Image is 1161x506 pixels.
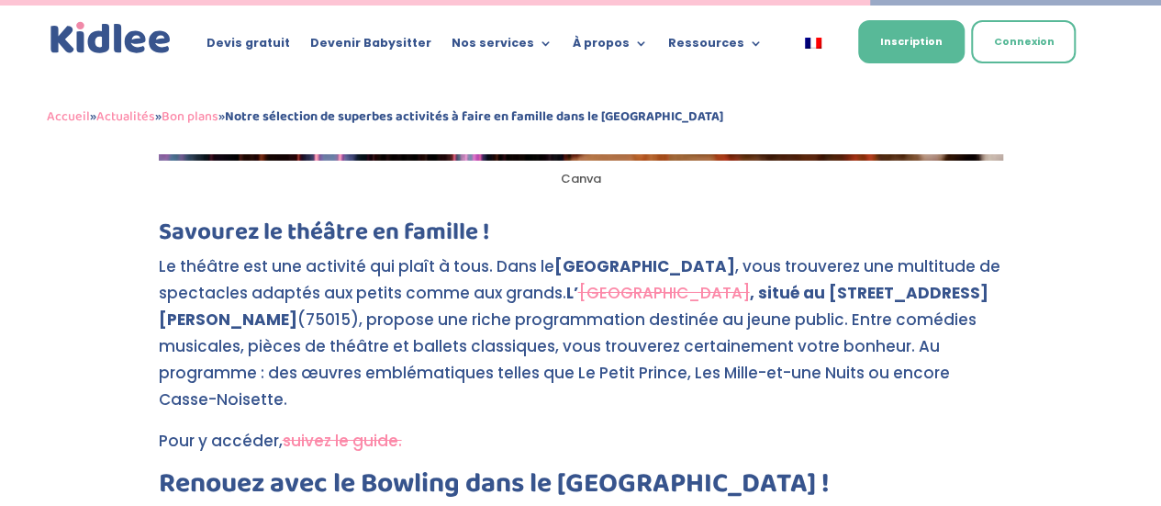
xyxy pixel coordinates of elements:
[159,253,1003,428] p: Le théâtre est une activité qui plaît à tous. Dans le , vous trouverez une multitude de spectacle...
[162,106,218,128] a: Bon plans
[566,282,578,304] strong: L’
[159,220,1003,253] h3: Savourez le théâtre en famille !
[47,106,723,128] span: » » »
[310,37,431,57] a: Devenir Babysitter
[47,18,175,58] a: Kidlee Logo
[225,106,723,128] strong: Notre sélection de superbes activités à faire en famille dans le [GEOGRAPHIC_DATA]
[47,18,175,58] img: logo_kidlee_bleu
[805,38,821,49] img: Français
[858,20,965,63] a: Inscription
[96,106,155,128] a: Actualités
[47,106,90,128] a: Accueil
[452,37,553,57] a: Nos services
[971,20,1076,63] a: Connexion
[554,255,735,277] strong: [GEOGRAPHIC_DATA]
[573,37,648,57] a: À propos
[578,282,750,304] a: [GEOGRAPHIC_DATA]
[159,428,1003,470] p: Pour y accéder,
[207,37,290,57] a: Devis gratuit
[159,166,1003,193] figcaption: Canva
[668,37,763,57] a: Ressources
[159,282,988,331] strong: , situé au [STREET_ADDRESS][PERSON_NAME]
[283,430,402,452] a: suivez le guide.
